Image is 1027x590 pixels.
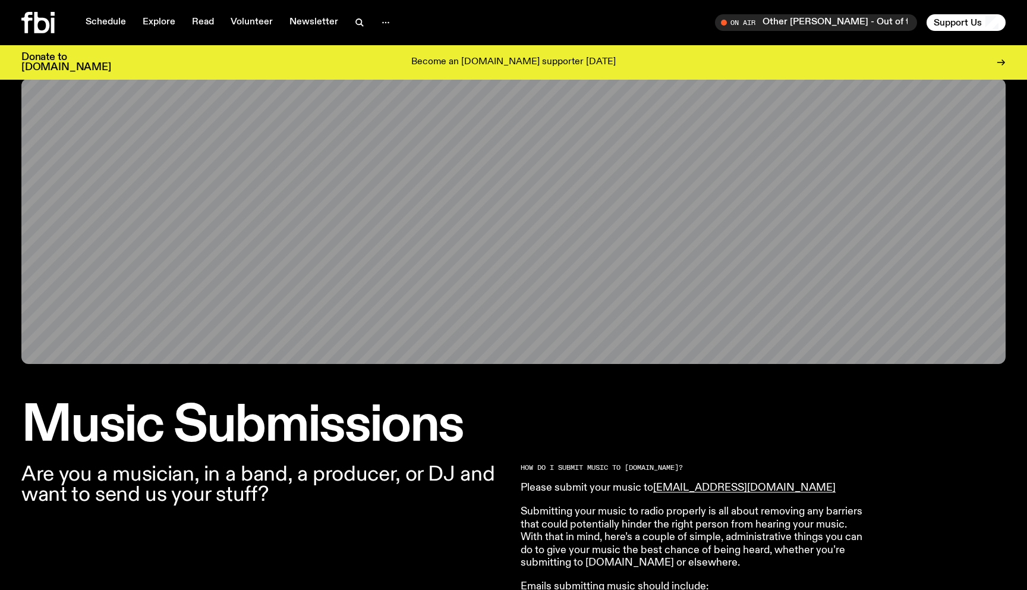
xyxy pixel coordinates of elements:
p: Are you a musician, in a band, a producer, or DJ and want to send us your stuff? [21,465,506,505]
a: Explore [136,14,182,31]
a: Schedule [78,14,133,31]
p: Please submit your music to [521,482,863,495]
h1: Music Submissions [21,402,1006,450]
a: Volunteer [223,14,280,31]
h3: Donate to [DOMAIN_NAME] [21,52,111,73]
button: Support Us [927,14,1006,31]
a: [EMAIL_ADDRESS][DOMAIN_NAME] [653,482,836,493]
p: Submitting your music to radio properly is all about removing any barriers that could potentially... [521,506,863,570]
a: Read [185,14,221,31]
h2: HOW DO I SUBMIT MUSIC TO [DOMAIN_NAME]? [521,465,863,471]
a: Newsletter [282,14,345,31]
p: Become an [DOMAIN_NAME] supporter [DATE] [411,57,616,68]
button: On AirOther [PERSON_NAME] - Out of the Box [715,14,917,31]
span: Support Us [934,17,982,28]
